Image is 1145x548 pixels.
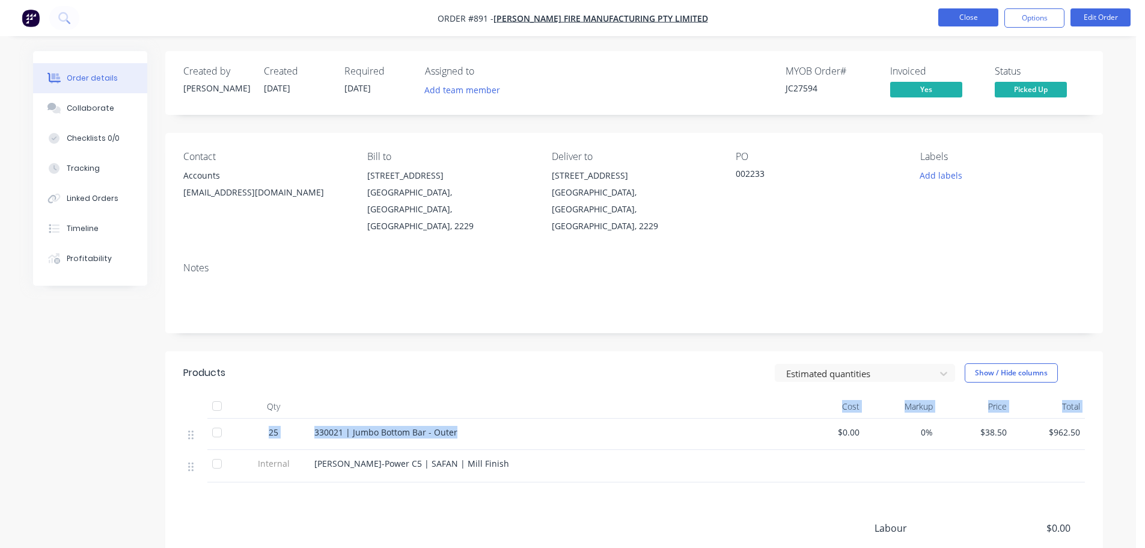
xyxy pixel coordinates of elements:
div: [GEOGRAPHIC_DATA], [GEOGRAPHIC_DATA], [GEOGRAPHIC_DATA], 2229 [552,184,716,235]
span: $38.50 [942,426,1007,439]
a: [PERSON_NAME] Fire Manufacturing Pty Limited [493,13,708,24]
div: [PERSON_NAME] [183,82,249,94]
div: JC27594 [786,82,876,94]
div: Created by [183,66,249,77]
button: Add team member [425,82,507,98]
div: Created [264,66,330,77]
div: 002233 [736,167,886,184]
span: [PERSON_NAME]-Power C5 | SAFAN | Mill Finish [314,458,509,469]
div: Profitability [67,253,112,264]
div: Invoiced [890,66,980,77]
div: Products [183,366,225,380]
button: Picked Up [995,82,1067,100]
button: Add team member [418,82,507,98]
div: Tracking [67,163,100,174]
span: 0% [869,426,933,439]
div: Collaborate [67,103,114,114]
div: Accounts [183,167,348,184]
div: MYOB Order # [786,66,876,77]
button: Edit Order [1070,8,1131,26]
div: Linked Orders [67,193,118,204]
button: Add labels [913,167,968,183]
div: Bill to [367,151,532,162]
button: Collaborate [33,93,147,123]
div: Order details [67,73,118,84]
div: PO [736,151,900,162]
div: [STREET_ADDRESS][GEOGRAPHIC_DATA], [GEOGRAPHIC_DATA], [GEOGRAPHIC_DATA], 2229 [552,167,716,235]
span: [DATE] [344,82,371,94]
button: Order details [33,63,147,93]
img: Factory [22,9,40,27]
span: Picked Up [995,82,1067,97]
div: Assigned to [425,66,545,77]
div: Timeline [67,223,99,234]
div: [STREET_ADDRESS] [552,167,716,184]
span: [DATE] [264,82,290,94]
div: Markup [864,395,938,419]
span: $0.00 [795,426,860,439]
div: Price [938,395,1012,419]
div: Notes [183,262,1085,274]
div: Deliver to [552,151,716,162]
div: [STREET_ADDRESS][GEOGRAPHIC_DATA], [GEOGRAPHIC_DATA], [GEOGRAPHIC_DATA], 2229 [367,167,532,235]
div: Contact [183,151,348,162]
div: Total [1012,395,1085,419]
div: Checklists 0/0 [67,133,120,144]
span: Order #891 - [438,13,493,24]
div: Required [344,66,411,77]
span: 330021 | Jumbo Bottom Bar - Outer [314,426,457,438]
button: Show / Hide columns [965,363,1058,383]
div: Accounts[EMAIL_ADDRESS][DOMAIN_NAME] [183,167,348,206]
span: Labour [875,521,982,535]
button: Profitability [33,244,147,274]
button: Tracking [33,153,147,183]
span: 25 [269,426,278,439]
button: Options [1004,8,1064,28]
button: Linked Orders [33,183,147,214]
span: Yes [890,82,962,97]
div: [EMAIL_ADDRESS][DOMAIN_NAME] [183,184,348,201]
div: [STREET_ADDRESS] [367,167,532,184]
div: Qty [237,395,310,419]
div: Status [995,66,1085,77]
div: Labels [920,151,1085,162]
span: Internal [242,457,305,470]
div: [GEOGRAPHIC_DATA], [GEOGRAPHIC_DATA], [GEOGRAPHIC_DATA], 2229 [367,184,532,235]
button: Timeline [33,214,147,244]
span: $0.00 [982,521,1070,535]
div: Cost [790,395,864,419]
button: Checklists 0/0 [33,123,147,153]
span: $962.50 [1016,426,1081,439]
button: Close [938,8,998,26]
